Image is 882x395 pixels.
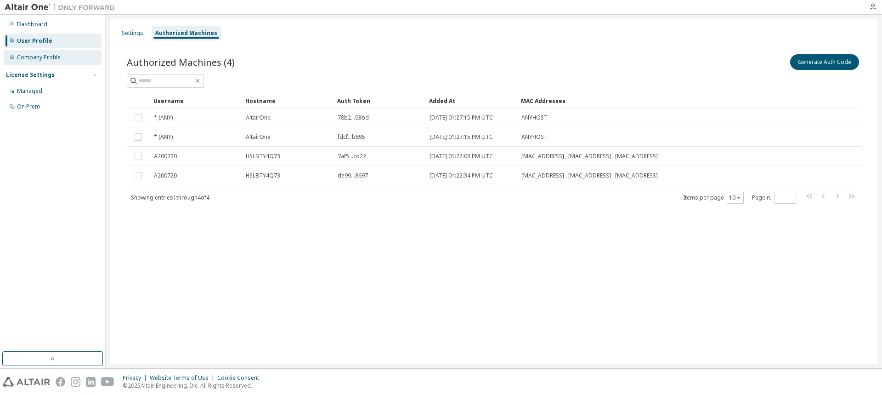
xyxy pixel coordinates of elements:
div: Auth Token [337,93,422,108]
div: On Prem [17,103,40,110]
div: User Profile [17,37,52,45]
span: fdcf...b895 [338,133,365,141]
div: Username [153,93,238,108]
span: de99...8697 [338,172,368,179]
button: Generate Auth Code [790,54,859,70]
span: * (ANY) [154,114,173,121]
span: Items per page [683,192,744,204]
img: altair_logo.svg [3,377,50,387]
span: ANYHOST [521,133,548,141]
div: Authorized Machines [155,29,217,37]
span: 78b2...03bd [338,114,369,121]
span: AltairOne [246,114,271,121]
button: 10 [729,194,741,201]
div: Hostname [245,93,330,108]
span: Showing entries 1 through 4 of 4 [131,194,209,201]
p: © 2025 Altair Engineering, Inc. All Rights Reserved. [123,382,265,389]
span: [MAC_ADDRESS] , [MAC_ADDRESS] , [MAC_ADDRESS] [521,153,658,160]
img: youtube.svg [101,377,114,387]
span: Page n. [752,192,796,204]
span: A200720 [154,153,177,160]
span: [DATE] 01:27:15 PM UTC [430,114,493,121]
img: Altair One [5,3,119,12]
span: ANYHOST [521,114,548,121]
img: facebook.svg [56,377,65,387]
span: Authorized Machines (4) [127,56,235,69]
span: [MAC_ADDRESS] , [MAC_ADDRESS] , [MAC_ADDRESS] [521,172,658,179]
span: HSLBTY4Q73 [246,172,280,179]
div: License Settings [6,71,55,79]
span: [DATE] 01:22:34 PM UTC [430,172,493,179]
span: AltairOne [246,133,271,141]
span: * (ANY) [154,133,173,141]
div: Website Terms of Use [150,374,217,382]
span: [DATE] 01:27:15 PM UTC [430,133,493,141]
div: MAC Addresses [521,93,767,108]
img: instagram.svg [71,377,80,387]
div: Cookie Consent [217,374,265,382]
span: 7af5...cd22 [338,153,366,160]
div: Settings [122,29,143,37]
span: A200720 [154,172,177,179]
span: [DATE] 01:22:08 PM UTC [430,153,493,160]
span: HSLBTY4Q73 [246,153,280,160]
div: Privacy [123,374,150,382]
div: Added At [429,93,514,108]
div: Managed [17,87,42,95]
div: Company Profile [17,54,61,61]
div: Dashboard [17,21,47,28]
img: linkedin.svg [86,377,96,387]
